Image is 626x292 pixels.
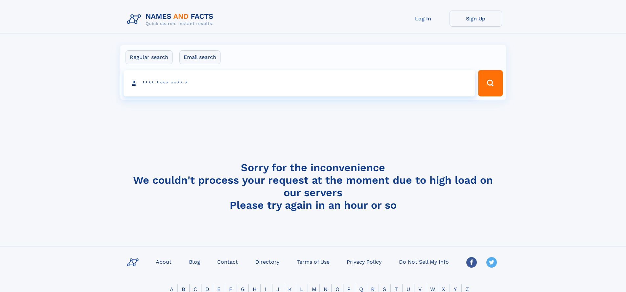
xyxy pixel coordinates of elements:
input: search input [124,70,475,96]
a: Directory [253,257,282,266]
a: Privacy Policy [344,257,384,266]
label: Regular search [126,50,173,64]
a: Contact [215,257,241,266]
a: Sign Up [450,11,502,27]
img: Facebook [466,257,477,268]
a: Blog [186,257,203,266]
h4: Sorry for the inconvenience We couldn't process your request at the moment due to high load on ou... [124,161,502,211]
a: Do Not Sell My Info [396,257,452,266]
label: Email search [179,50,220,64]
a: Log In [397,11,450,27]
img: Logo Names and Facts [124,11,219,28]
a: Terms of Use [294,257,332,266]
button: Search Button [478,70,502,96]
a: About [153,257,174,266]
img: Twitter [486,257,497,268]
